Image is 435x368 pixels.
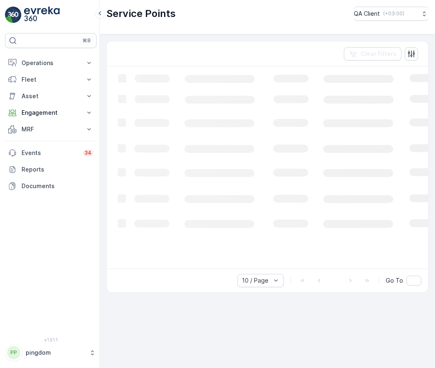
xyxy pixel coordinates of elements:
p: Asset [22,92,80,100]
button: PPpingdom [5,344,97,361]
p: Events [22,149,78,157]
img: logo_light-DOdMpM7g.png [24,7,60,23]
p: ⌘B [82,37,91,44]
p: Clear Filters [360,50,396,58]
a: Reports [5,161,97,178]
p: Operations [22,59,80,67]
a: Events34 [5,145,97,161]
p: 34 [85,150,92,156]
button: Engagement [5,104,97,121]
a: Documents [5,178,97,194]
button: Operations [5,55,97,71]
span: Go To [386,276,403,285]
button: Fleet [5,71,97,88]
button: QA Client(+03:00) [354,7,428,21]
p: pingdom [26,349,85,357]
p: Reports [22,165,93,174]
p: Documents [22,182,93,190]
div: PP [7,346,20,359]
p: QA Client [354,10,380,18]
img: logo [5,7,22,23]
p: Fleet [22,75,80,84]
button: Asset [5,88,97,104]
p: Service Points [106,7,176,20]
span: v 1.51.1 [5,337,97,342]
p: MRF [22,125,80,133]
p: Engagement [22,109,80,117]
button: MRF [5,121,97,138]
button: Clear Filters [344,47,401,61]
p: ( +03:00 ) [383,10,404,17]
